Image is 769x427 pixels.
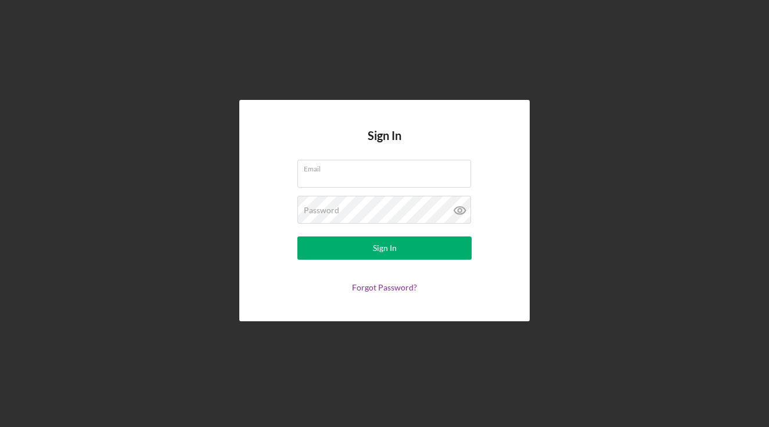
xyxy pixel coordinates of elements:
[304,206,339,215] label: Password
[352,282,417,292] a: Forgot Password?
[304,160,471,173] label: Email
[368,129,401,160] h4: Sign In
[373,236,397,260] div: Sign In
[297,236,472,260] button: Sign In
